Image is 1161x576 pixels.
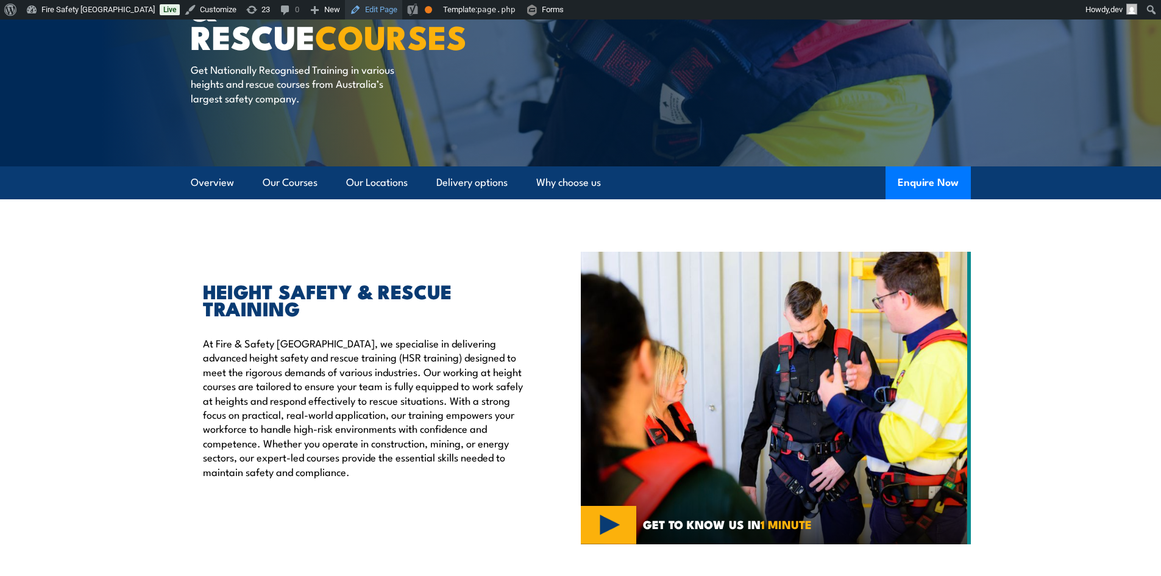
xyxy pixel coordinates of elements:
a: Overview [191,166,234,199]
a: Delivery options [436,166,508,199]
a: Live [160,4,180,15]
a: Our Locations [346,166,408,199]
p: Get Nationally Recognised Training in various heights and rescue courses from Australia’s largest... [191,62,413,105]
span: dev [1110,5,1123,14]
div: OK [425,6,432,13]
p: At Fire & Safety [GEOGRAPHIC_DATA], we specialise in delivering advanced height safety and rescue... [203,336,525,478]
img: Fire & Safety Australia offer working at heights courses and training [581,252,971,544]
strong: COURSES [315,10,467,61]
strong: 1 MINUTE [761,515,812,533]
button: Enquire Now [886,166,971,199]
span: page.php [477,5,516,14]
a: Why choose us [536,166,601,199]
a: Our Courses [263,166,318,199]
span: GET TO KNOW US IN [643,519,812,530]
h2: HEIGHT SAFETY & RESCUE TRAINING [203,282,525,316]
